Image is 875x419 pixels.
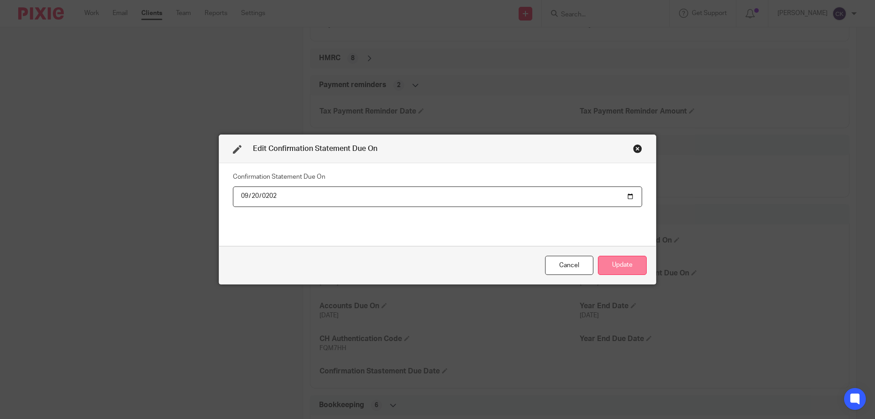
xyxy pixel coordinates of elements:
[598,256,647,275] button: Update
[233,172,325,181] label: Confirmation Statement Due On
[233,186,642,207] input: YYYY-MM-DD
[253,145,377,152] span: Edit Confirmation Statement Due On
[633,144,642,153] div: Close this dialog window
[545,256,593,275] div: Close this dialog window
